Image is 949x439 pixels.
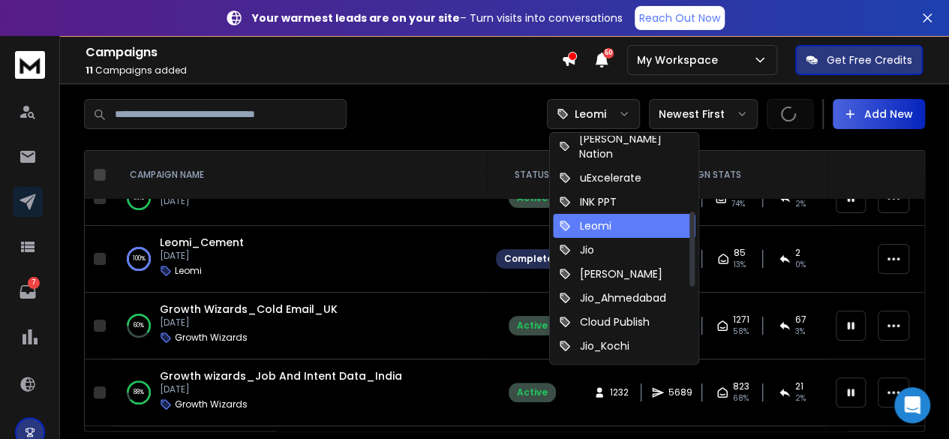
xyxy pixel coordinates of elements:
span: 2 [795,247,800,259]
p: – Turn visits into conversations [252,11,623,26]
td: 100%Leomi_Cement[DATE]Leomi [112,226,487,293]
div: Jio_Ahmedabad [559,290,666,305]
span: 68 % [733,392,749,404]
span: 67 [795,314,806,326]
p: 60 % [134,318,144,333]
p: Reach Out Now [639,11,720,26]
button: Get Free Credits [795,45,923,75]
span: 1232 [610,386,629,398]
div: Active [517,386,548,398]
span: 58 % [733,326,749,338]
div: Active [517,320,548,332]
strong: Your warmest leads are on your site [252,11,460,26]
span: 50 [603,48,614,59]
th: STATUS [487,151,577,200]
span: 1271 [733,314,749,326]
span: 2 % [795,198,806,210]
span: 21 [795,380,803,392]
p: Growth Wizards [175,398,248,410]
div: Open Intercom Messenger [894,387,930,423]
a: Leomi_Cement [160,235,244,250]
div: [PERSON_NAME] [559,266,662,281]
span: 2 % [795,392,806,404]
div: Cloud Publish [559,314,650,329]
span: 11 [86,64,93,77]
div: INK PPT [559,194,617,209]
p: Campaigns added [86,65,561,77]
th: CAMPAIGN NAME [112,151,487,200]
div: uExcelerate [559,170,641,185]
span: 74 % [731,198,745,210]
span: 0 % [795,259,806,271]
a: Growth Wizards_Cold Email_UK [160,302,338,317]
p: My Workspace [637,53,724,68]
div: Completed [504,253,560,265]
th: CAMPAIGN STATS [577,151,827,200]
h1: Campaigns [86,44,561,62]
div: Jio [559,242,594,257]
button: Add New [833,99,925,129]
a: Reach Out Now [635,6,725,30]
p: [DATE] [160,195,472,207]
a: Growth wizards_Job And Intent Data_India [160,368,402,383]
div: Leomi [559,218,611,233]
span: 823 [733,380,749,392]
span: 13 % [734,259,746,271]
span: 5689 [668,386,692,398]
span: 3 % [795,326,805,338]
p: 88 % [134,385,144,400]
p: 100 % [133,251,146,266]
td: 60%Growth Wizards_Cold Email_UK[DATE]Growth Wizards [112,293,487,359]
button: Newest First [649,99,758,129]
p: Growth Wizards [175,332,248,344]
p: [DATE] [160,383,402,395]
p: Leomi [575,107,606,122]
p: [DATE] [160,317,338,329]
div: Jio_Kochi [559,338,629,353]
td: 88%Growth wizards_Job And Intent Data_India[DATE]Growth Wizards [112,359,487,426]
div: [PERSON_NAME] Nation [559,131,689,161]
a: 7 [13,277,43,307]
p: 7 [28,277,40,289]
p: Get Free Credits [827,53,912,68]
span: 85 [734,247,746,259]
img: logo [15,51,45,79]
p: Leomi [175,265,202,277]
p: [DATE] [160,250,244,262]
